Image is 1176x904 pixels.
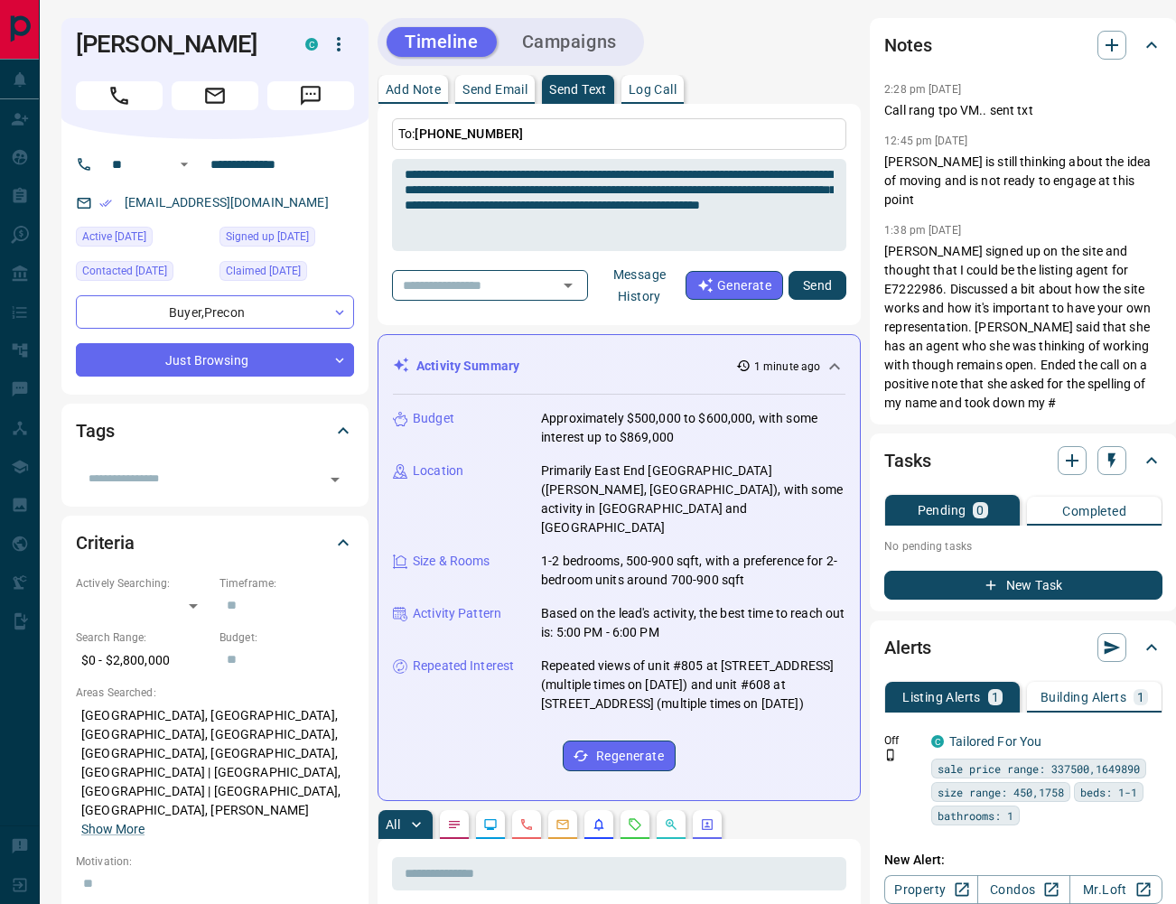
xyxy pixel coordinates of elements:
a: Property [884,875,977,904]
p: Based on the lead's activity, the best time to reach out is: 5:00 PM - 6:00 PM [541,604,845,642]
div: Notes [884,23,1162,67]
p: 1 [992,691,999,704]
div: Tue Jun 24 2025 [76,261,210,286]
div: Just Browsing [76,343,354,377]
svg: Opportunities [664,817,678,832]
p: Building Alerts [1041,691,1126,704]
div: Activity Summary1 minute ago [393,349,845,383]
h2: Tags [76,416,114,445]
div: Criteria [76,521,354,564]
p: Repeated views of unit #805 at [STREET_ADDRESS] (multiple times on [DATE]) and unit #608 at [STRE... [541,657,845,713]
svg: Push Notification Only [884,749,897,761]
button: Generate [686,271,783,300]
p: Send Email [462,83,527,96]
svg: Calls [519,817,534,832]
h2: Notes [884,31,931,60]
div: Fri Oct 27 2023 [219,261,354,286]
a: [EMAIL_ADDRESS][DOMAIN_NAME] [125,195,329,210]
button: Timeline [387,27,497,57]
p: Repeated Interest [413,657,514,676]
p: [GEOGRAPHIC_DATA], [GEOGRAPHIC_DATA], [GEOGRAPHIC_DATA], [GEOGRAPHIC_DATA], [GEOGRAPHIC_DATA], [G... [76,701,354,844]
p: Budget: [219,629,354,646]
div: Alerts [884,626,1162,669]
svg: Agent Actions [700,817,714,832]
svg: Listing Alerts [592,817,606,832]
p: Listing Alerts [902,691,981,704]
p: Pending [918,504,966,517]
p: Add Note [386,83,441,96]
p: 1:38 pm [DATE] [884,224,961,237]
a: Condos [977,875,1070,904]
p: Call rang tpo VM.. sent txt [884,101,1162,120]
span: beds: 1-1 [1080,783,1137,801]
span: size range: 450,1758 [938,783,1064,801]
div: Tags [76,409,354,452]
p: Log Call [629,83,677,96]
button: Open [322,467,348,492]
span: sale price range: 337500,1649890 [938,760,1140,778]
button: Regenerate [563,741,676,771]
a: Mr.Loft [1069,875,1162,904]
p: Budget [413,409,454,428]
h2: Criteria [76,528,135,557]
p: Off [884,732,920,749]
div: condos.ca [305,38,318,51]
svg: Email Verified [99,197,112,210]
span: Call [76,81,163,110]
h2: Tasks [884,446,930,475]
p: No pending tasks [884,533,1162,560]
p: Location [413,461,463,480]
p: Primarily East End [GEOGRAPHIC_DATA] ([PERSON_NAME], [GEOGRAPHIC_DATA]), with some activity in [G... [541,461,845,537]
span: bathrooms: 1 [938,806,1013,825]
p: Timeframe: [219,575,354,592]
p: [PERSON_NAME] signed up on the site and thought that I could be the listing agent for E7222986. D... [884,242,1162,413]
p: All [386,818,400,831]
div: Wed Nov 06 2019 [219,227,354,252]
p: To: [392,118,846,150]
p: Areas Searched: [76,685,354,701]
svg: Emails [555,817,570,832]
button: Message History [593,260,686,311]
p: New Alert: [884,851,1162,870]
span: [PHONE_NUMBER] [415,126,523,141]
h2: Alerts [884,633,931,662]
div: Tasks [884,439,1162,482]
p: 0 [976,504,984,517]
p: $0 - $2,800,000 [76,646,210,676]
button: Open [173,154,195,175]
button: Send [789,271,846,300]
span: Signed up [DATE] [226,228,309,246]
div: Sun Sep 14 2025 [76,227,210,252]
button: Open [555,273,581,298]
svg: Notes [447,817,462,832]
a: Tailored For You [949,734,1041,749]
button: Show More [81,820,145,839]
p: Activity Summary [416,357,519,376]
span: Email [172,81,258,110]
p: Search Range: [76,629,210,646]
div: Buyer , Precon [76,295,354,329]
p: 1 [1137,691,1144,704]
span: Active [DATE] [82,228,146,246]
button: Campaigns [504,27,635,57]
p: Size & Rooms [413,552,490,571]
p: 1-2 bedrooms, 500-900 sqft, with a preference for 2-bedroom units around 700-900 sqft [541,552,845,590]
h1: [PERSON_NAME] [76,30,278,59]
p: 2:28 pm [DATE] [884,83,961,96]
div: condos.ca [931,735,944,748]
p: 1 minute ago [754,359,820,375]
p: Activity Pattern [413,604,501,623]
p: [PERSON_NAME] is still thinking about the idea of moving and is not ready to engage at this point [884,153,1162,210]
p: Approximately $500,000 to $600,000, with some interest up to $869,000 [541,409,845,447]
svg: Lead Browsing Activity [483,817,498,832]
button: New Task [884,571,1162,600]
p: Send Text [549,83,607,96]
svg: Requests [628,817,642,832]
span: Claimed [DATE] [226,262,301,280]
p: Actively Searching: [76,575,210,592]
p: Completed [1062,505,1126,517]
p: Motivation: [76,853,354,870]
span: Message [267,81,354,110]
span: Contacted [DATE] [82,262,167,280]
p: 12:45 pm [DATE] [884,135,967,147]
